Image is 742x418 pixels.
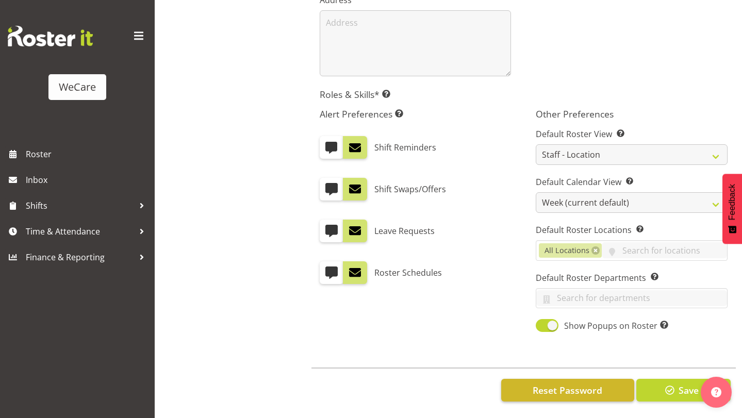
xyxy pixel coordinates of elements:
[679,383,699,397] span: Save
[26,146,150,162] span: Roster
[536,176,728,188] label: Default Calendar View
[374,220,435,242] label: Leave Requests
[536,128,728,140] label: Default Roster View
[501,379,634,402] button: Reset Password
[26,224,134,239] span: Time & Attendance
[728,184,737,220] span: Feedback
[533,383,602,397] span: Reset Password
[26,172,150,188] span: Inbox
[320,108,512,120] h5: Alert Preferences
[8,26,93,46] img: Rosterit website logo
[374,178,446,200] label: Shift Swaps/Offers
[59,79,96,95] div: WeCare
[545,245,589,256] span: All Locations
[320,89,728,100] h5: Roles & Skills*
[711,387,721,397] img: help-xxl-2.png
[26,249,134,265] span: Finance & Reporting
[374,136,436,159] label: Shift Reminders
[536,290,727,306] input: Search for departments
[26,198,134,213] span: Shifts
[558,320,668,332] span: Show Popups on Roster
[536,224,728,236] label: Default Roster Locations
[636,379,731,402] button: Save
[536,272,728,284] label: Default Roster Departments
[536,108,728,120] h5: Other Preferences
[602,242,727,258] input: Search for locations
[374,261,442,284] label: Roster Schedules
[722,174,742,244] button: Feedback - Show survey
